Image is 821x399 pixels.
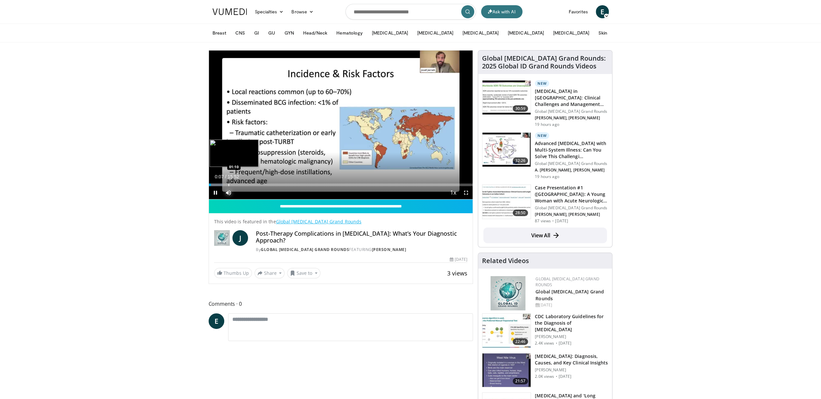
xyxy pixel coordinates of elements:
a: Browse [287,5,317,18]
p: [PERSON_NAME] [535,334,608,339]
p: Global [MEDICAL_DATA] Grand Rounds [535,205,608,211]
a: Global [MEDICAL_DATA] Grand Rounds [535,288,604,302]
a: Favorites [565,5,592,18]
img: e456a1d5-25c5-46f9-913a-7a343587d2a7.png.150x105_q85_autocrop_double_scale_upscale_version-0.2.png [491,276,525,310]
h3: [MEDICAL_DATA] in [GEOGRAPHIC_DATA]: Clinical Challenges and Management Strategi… [535,88,608,108]
div: · [552,218,554,224]
button: GYN [280,26,298,39]
h4: Global [MEDICAL_DATA] Grand Rounds: 2025 Global ID Grand Rounds Videos [482,54,608,70]
h4: Related Videos [482,257,529,265]
img: VuMedi Logo [213,8,247,15]
div: [DATE] [450,257,467,262]
img: image.jpeg [210,140,258,167]
img: 2b85881e-cecb-4b80-9469-746b111e3131.150x105_q85_crop-smart_upscale.jpg [482,314,531,347]
button: [MEDICAL_DATA] [459,26,503,39]
img: Global Infectious Diseases Grand Rounds [214,230,230,246]
a: 30:59 New [MEDICAL_DATA] in [GEOGRAPHIC_DATA]: Clinical Challenges and Management Strategi… Globa... [482,80,608,127]
button: GU [264,26,279,39]
button: Hematology [332,26,367,39]
img: f7c21533-5b7b-42c7-a86c-6aa2c98f675d.150x105_q85_crop-smart_upscale.jpg [482,81,531,114]
h3: CDC Laboratory Guidelines for the Diagnosis of [MEDICAL_DATA] [535,313,608,333]
video-js: Video Player [209,51,473,199]
div: Progress Bar [209,184,473,186]
button: [MEDICAL_DATA] [413,26,457,39]
p: A. [PERSON_NAME], [PERSON_NAME] [535,168,608,173]
div: · [555,374,557,379]
p: This video is featured in the [214,218,468,225]
a: J [232,230,248,246]
p: 2.4K views [535,341,554,346]
p: [DATE] [555,218,568,224]
img: 59582ebc-6c08-4029-9cff-a4c7f47bcb38.150x105_q85_crop-smart_upscale.jpg [482,133,531,167]
a: 28:50 Case Presentation #1 ([GEOGRAPHIC_DATA]): A Young Woman with Acute Neurologic Ma… Global [M... [482,185,608,224]
p: [PERSON_NAME] [535,367,608,373]
p: 2.0K views [535,374,554,379]
button: Fullscreen [460,186,473,199]
button: Save to [287,268,320,278]
a: 32:26 New Advanced [MEDICAL_DATA] with Multi-System Illness: Can You Solve This Challengi… Global... [482,132,608,179]
span: 30:59 [513,105,528,112]
p: [PERSON_NAME], [PERSON_NAME] [535,115,608,121]
p: Global [MEDICAL_DATA] Grand Rounds [535,161,608,166]
button: [MEDICAL_DATA] [504,26,548,39]
a: Thumbs Up [214,268,252,278]
p: New [535,80,549,87]
p: 87 views [535,218,551,224]
input: Search topics, interventions [345,4,476,20]
span: 3 views [447,269,467,277]
div: [DATE] [535,302,607,308]
p: Global [MEDICAL_DATA] Grand Rounds [535,109,608,114]
h3: [MEDICAL_DATA]: Diagnosis, Causes, and Key Clinical Insights [535,353,608,366]
h3: Case Presentation #1 ([GEOGRAPHIC_DATA]): A Young Woman with Acute Neurologic Ma… [535,185,608,204]
span: 22:46 [513,338,528,345]
button: CNS [231,26,249,39]
img: e8c88a5e-a19f-4e72-89ab-bd3954aaaa24.150x105_q85_crop-smart_upscale.jpg [482,353,531,387]
p: New [535,132,549,139]
a: [PERSON_NAME] [372,247,406,252]
img: 153ea946-f85e-44d0-ba3b-29b2d507bd27.150x105_q85_crop-smart_upscale.jpg [482,185,531,219]
a: Specialties [251,5,288,18]
button: Ask with AI [481,5,522,18]
button: Share [255,268,285,278]
span: 28:50 [513,210,528,216]
a: Global [MEDICAL_DATA] Grand Rounds [261,247,349,252]
p: [DATE] [558,341,571,346]
h3: Advanced [MEDICAL_DATA] with Multi-System Illness: Can You Solve This Challengi… [535,140,608,160]
p: [DATE] [558,374,571,379]
span: 0:07 [215,174,224,179]
p: 19 hours ago [535,122,559,127]
a: Global [MEDICAL_DATA] Grand Rounds [535,276,599,288]
h4: Post-Therapy Complications in [MEDICAL_DATA]: What’s Your Diagnostic Approach? [256,230,467,244]
button: Pause [209,186,222,199]
div: By FEATURING [256,247,467,253]
span: 32:26 [513,157,528,164]
button: [MEDICAL_DATA] [549,26,593,39]
a: E [209,313,224,329]
button: GI [250,26,263,39]
div: · [555,341,557,346]
p: [PERSON_NAME], [PERSON_NAME] [535,212,608,217]
button: Breast [209,26,230,39]
a: E [596,5,609,18]
button: Playback Rate [447,186,460,199]
button: Skin [594,26,611,39]
button: [MEDICAL_DATA] [368,26,412,39]
button: Mute [222,186,235,199]
span: 21:57 [513,378,528,384]
a: View All [483,228,607,243]
p: 19 hours ago [535,174,559,179]
button: Head/Neck [299,26,331,39]
span: Comments 0 [209,300,473,308]
a: 21:57 [MEDICAL_DATA]: Diagnosis, Causes, and Key Clinical Insights [PERSON_NAME] 2.0K views · [DATE] [482,353,608,388]
a: 22:46 CDC Laboratory Guidelines for the Diagnosis of [MEDICAL_DATA] [PERSON_NAME] 2.4K views · [D... [482,313,608,348]
span: 15:52 [227,174,239,179]
span: / [225,174,227,179]
a: Global [MEDICAL_DATA] Grand Rounds [276,218,361,225]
